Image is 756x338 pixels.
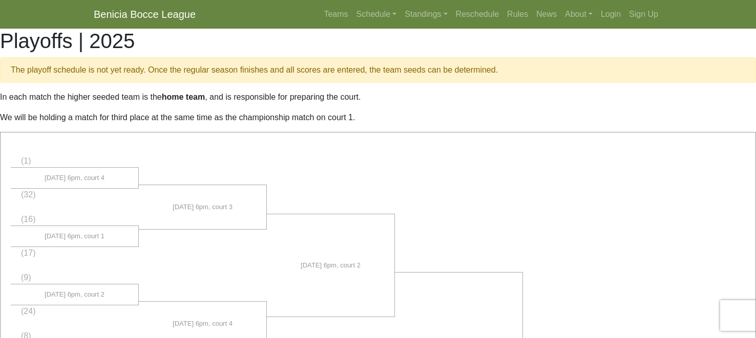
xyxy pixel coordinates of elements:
[532,4,561,25] a: News
[21,307,35,316] span: (24)
[301,260,361,271] span: [DATE] 6pm, court 2
[597,4,625,25] a: Login
[45,289,104,300] span: [DATE] 6pm, court 2
[45,231,104,241] span: [DATE] 6pm, court 1
[320,4,352,25] a: Teams
[45,173,104,183] span: [DATE] 6pm, court 4
[503,4,532,25] a: Rules
[352,4,401,25] a: Schedule
[21,249,35,257] span: (17)
[173,319,233,329] span: [DATE] 6pm, court 4
[21,156,31,165] span: (1)
[625,4,662,25] a: Sign Up
[173,202,233,212] span: [DATE] 6pm, court 3
[561,4,597,25] a: About
[21,190,35,199] span: (32)
[452,4,503,25] a: Reschedule
[21,215,35,223] span: (16)
[21,273,31,282] span: (9)
[401,4,451,25] a: Standings
[162,93,205,101] strong: home team
[94,4,196,25] a: Benicia Bocce League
